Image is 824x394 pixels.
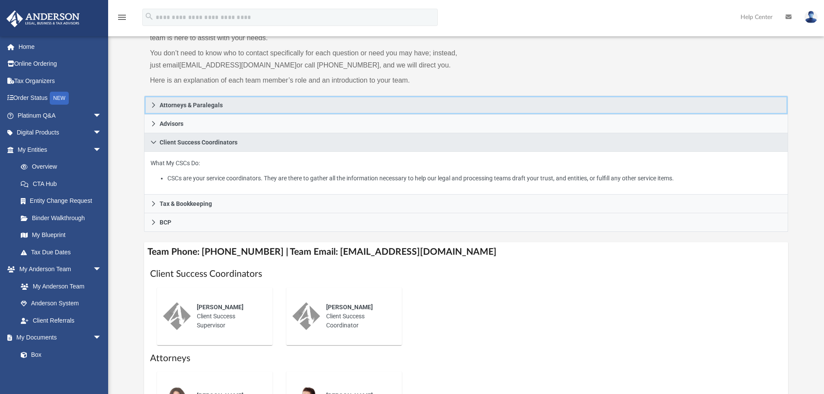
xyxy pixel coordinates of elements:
h1: Attorneys [150,352,782,365]
p: What My CSCs Do: [151,158,782,184]
h4: Team Phone: [PHONE_NUMBER] | Team Email: [EMAIL_ADDRESS][DOMAIN_NAME] [144,242,789,262]
span: BCP [160,219,171,225]
a: My Documentsarrow_drop_down [6,329,110,346]
a: Binder Walkthrough [12,209,115,227]
span: Attorneys & Paralegals [160,102,223,108]
span: arrow_drop_down [93,261,110,279]
a: My Entitiesarrow_drop_down [6,141,115,158]
img: thumbnail [292,302,320,330]
span: Advisors [160,121,183,127]
a: Digital Productsarrow_drop_down [6,124,115,141]
a: Attorneys & Paralegals [144,96,789,115]
a: My Anderson Teamarrow_drop_down [6,261,110,278]
a: Entity Change Request [12,192,115,210]
h1: Client Success Coordinators [150,268,782,280]
p: You don’t need to know who to contact specifically for each question or need you may have; instea... [150,47,460,71]
a: Home [6,38,115,55]
p: Here is an explanation of each team member’s role and an introduction to your team. [150,74,460,86]
a: Anderson System [12,295,110,312]
a: Online Ordering [6,55,115,73]
a: CTA Hub [12,175,115,192]
a: BCP [144,213,789,232]
span: [PERSON_NAME] [197,304,244,311]
a: Tax Due Dates [12,243,115,261]
span: [PERSON_NAME] [326,304,373,311]
a: My Anderson Team [12,278,106,295]
a: Meeting Minutes [12,363,110,381]
i: menu [117,12,127,22]
a: [EMAIL_ADDRESS][DOMAIN_NAME] [179,61,296,69]
a: Tax Organizers [6,72,115,90]
span: arrow_drop_down [93,141,110,159]
span: arrow_drop_down [93,107,110,125]
a: Overview [12,158,115,176]
img: Anderson Advisors Platinum Portal [4,10,82,27]
a: Box [12,346,106,363]
span: Client Success Coordinators [160,139,237,145]
a: Tax & Bookkeeping [144,195,789,213]
img: thumbnail [163,302,191,330]
a: Client Referrals [12,312,110,329]
span: Tax & Bookkeeping [160,201,212,207]
li: CSCs are your service coordinators. They are there to gather all the information necessary to hel... [167,173,782,184]
a: Platinum Q&Aarrow_drop_down [6,107,115,124]
div: Client Success Coordinator [320,297,396,336]
span: arrow_drop_down [93,124,110,142]
a: Client Success Coordinators [144,133,789,152]
div: Client Success Coordinators [144,152,789,195]
span: arrow_drop_down [93,329,110,347]
a: Order StatusNEW [6,90,115,107]
img: User Pic [805,11,818,23]
div: Client Success Supervisor [191,297,266,336]
i: search [144,12,154,21]
a: Advisors [144,115,789,133]
a: My Blueprint [12,227,110,244]
div: NEW [50,92,69,105]
a: menu [117,16,127,22]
